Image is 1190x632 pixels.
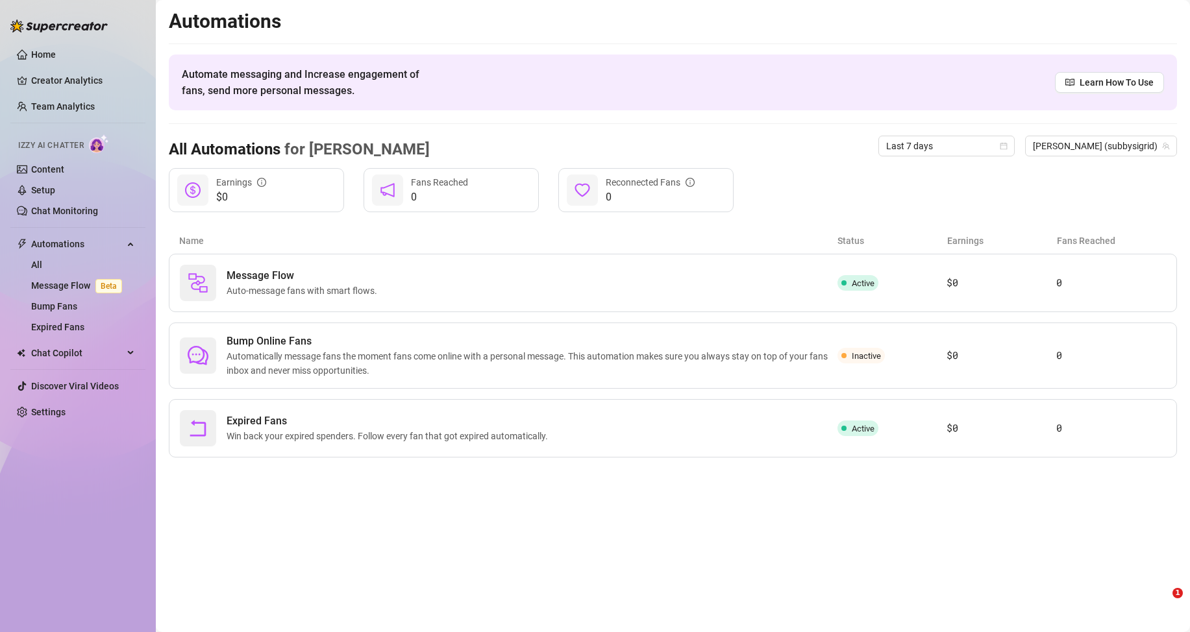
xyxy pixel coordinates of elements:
[18,140,84,152] span: Izzy AI Chatter
[947,234,1057,248] article: Earnings
[606,189,695,205] span: 0
[852,424,874,433] span: Active
[179,234,837,248] article: Name
[31,49,56,60] a: Home
[1080,75,1154,90] span: Learn How To Use
[216,189,266,205] span: $0
[31,70,135,91] a: Creator Analytics
[1056,420,1166,436] article: 0
[31,280,127,291] a: Message FlowBeta
[227,413,553,429] span: Expired Fans
[31,343,123,363] span: Chat Copilot
[10,19,108,32] img: logo-BBDzfeDw.svg
[886,136,1007,156] span: Last 7 days
[606,175,695,189] div: Reconnected Fans
[947,275,1056,291] article: $0
[380,182,395,198] span: notification
[227,284,382,298] span: Auto-message fans with smart flows.
[169,9,1177,34] h2: Automations
[17,348,25,358] img: Chat Copilot
[837,234,947,248] article: Status
[947,348,1056,363] article: $0
[185,182,201,198] span: dollar
[257,178,266,187] span: info-circle
[1172,588,1183,598] span: 1
[280,140,430,158] span: for [PERSON_NAME]
[227,334,837,349] span: Bump Online Fans
[411,177,468,188] span: Fans Reached
[1162,142,1170,150] span: team
[17,239,27,249] span: thunderbolt
[1056,348,1166,363] article: 0
[31,206,98,216] a: Chat Monitoring
[411,189,468,205] span: 0
[188,345,208,366] span: comment
[31,185,55,195] a: Setup
[227,268,382,284] span: Message Flow
[31,381,119,391] a: Discover Viral Videos
[31,164,64,175] a: Content
[227,429,553,443] span: Win back your expired spenders. Follow every fan that got expired automatically.
[31,301,77,311] a: Bump Fans
[1033,136,1169,156] span: Sigrid (subbysigrid)
[89,134,109,153] img: AI Chatter
[947,420,1056,436] article: $0
[1057,234,1167,248] article: Fans Reached
[575,182,590,198] span: heart
[31,260,42,270] a: All
[1146,588,1177,619] iframe: Intercom live chat
[1065,78,1074,87] span: read
[188,418,208,439] span: rollback
[852,351,881,361] span: Inactive
[1000,142,1008,150] span: calendar
[95,279,122,293] span: Beta
[169,140,430,160] h3: All Automations
[1056,275,1166,291] article: 0
[31,234,123,254] span: Automations
[188,273,208,293] img: svg%3e
[852,278,874,288] span: Active
[686,178,695,187] span: info-circle
[182,66,432,99] span: Automate messaging and Increase engagement of fans, send more personal messages.
[1055,72,1164,93] a: Learn How To Use
[31,101,95,112] a: Team Analytics
[31,322,84,332] a: Expired Fans
[31,407,66,417] a: Settings
[227,349,837,378] span: Automatically message fans the moment fans come online with a personal message. This automation m...
[216,175,266,189] div: Earnings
